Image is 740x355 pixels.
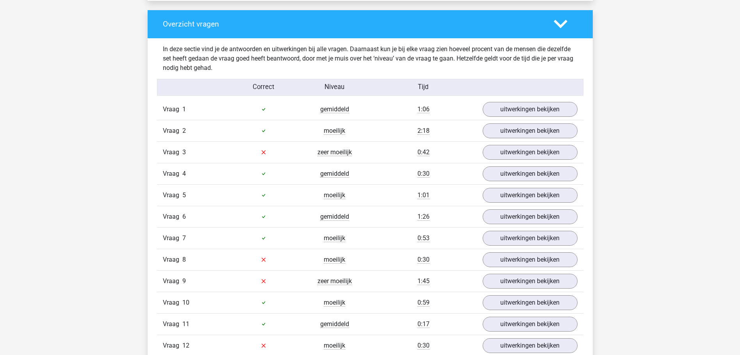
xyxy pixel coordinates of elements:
[163,234,182,243] span: Vraag
[417,299,430,307] span: 0:59
[163,105,182,114] span: Vraag
[163,148,182,157] span: Vraag
[228,82,299,92] div: Correct
[182,148,186,156] span: 3
[483,166,578,181] a: uitwerkingen bekijken
[483,188,578,203] a: uitwerkingen bekijken
[163,277,182,286] span: Vraag
[163,191,182,200] span: Vraag
[163,298,182,307] span: Vraag
[483,102,578,117] a: uitwerkingen bekijken
[417,342,430,350] span: 0:30
[483,123,578,138] a: uitwerkingen bekijken
[163,169,182,178] span: Vraag
[157,45,583,73] div: In deze sectie vind je de antwoorden en uitwerkingen bij alle vragen. Daarnaast kun je bij elke v...
[417,148,430,156] span: 0:42
[182,256,186,263] span: 8
[320,320,349,328] span: gemiddeld
[324,234,345,242] span: moeilijk
[320,105,349,113] span: gemiddeld
[417,127,430,135] span: 2:18
[324,342,345,350] span: moeilijk
[320,170,349,178] span: gemiddeld
[317,148,352,156] span: zeer moeilijk
[163,341,182,350] span: Vraag
[324,256,345,264] span: moeilijk
[163,255,182,264] span: Vraag
[417,191,430,199] span: 1:01
[182,170,186,177] span: 4
[483,209,578,224] a: uitwerkingen bekijken
[320,213,349,221] span: gemiddeld
[182,105,186,113] span: 1
[182,213,186,220] span: 6
[417,105,430,113] span: 1:06
[417,277,430,285] span: 1:45
[163,319,182,329] span: Vraag
[324,191,345,199] span: moeilijk
[182,127,186,134] span: 2
[182,299,189,306] span: 10
[324,299,345,307] span: moeilijk
[483,231,578,246] a: uitwerkingen bekijken
[370,82,476,92] div: Tijd
[317,277,352,285] span: zeer moeilijk
[417,320,430,328] span: 0:17
[483,338,578,353] a: uitwerkingen bekijken
[483,317,578,332] a: uitwerkingen bekijken
[163,126,182,136] span: Vraag
[163,212,182,221] span: Vraag
[483,274,578,289] a: uitwerkingen bekijken
[182,234,186,242] span: 7
[182,277,186,285] span: 9
[483,295,578,310] a: uitwerkingen bekijken
[324,127,345,135] span: moeilijk
[417,213,430,221] span: 1:26
[182,342,189,349] span: 12
[483,252,578,267] a: uitwerkingen bekijken
[182,320,189,328] span: 11
[483,145,578,160] a: uitwerkingen bekijken
[417,170,430,178] span: 0:30
[182,191,186,199] span: 5
[417,234,430,242] span: 0:53
[299,82,370,92] div: Niveau
[163,20,542,29] h4: Overzicht vragen
[417,256,430,264] span: 0:30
